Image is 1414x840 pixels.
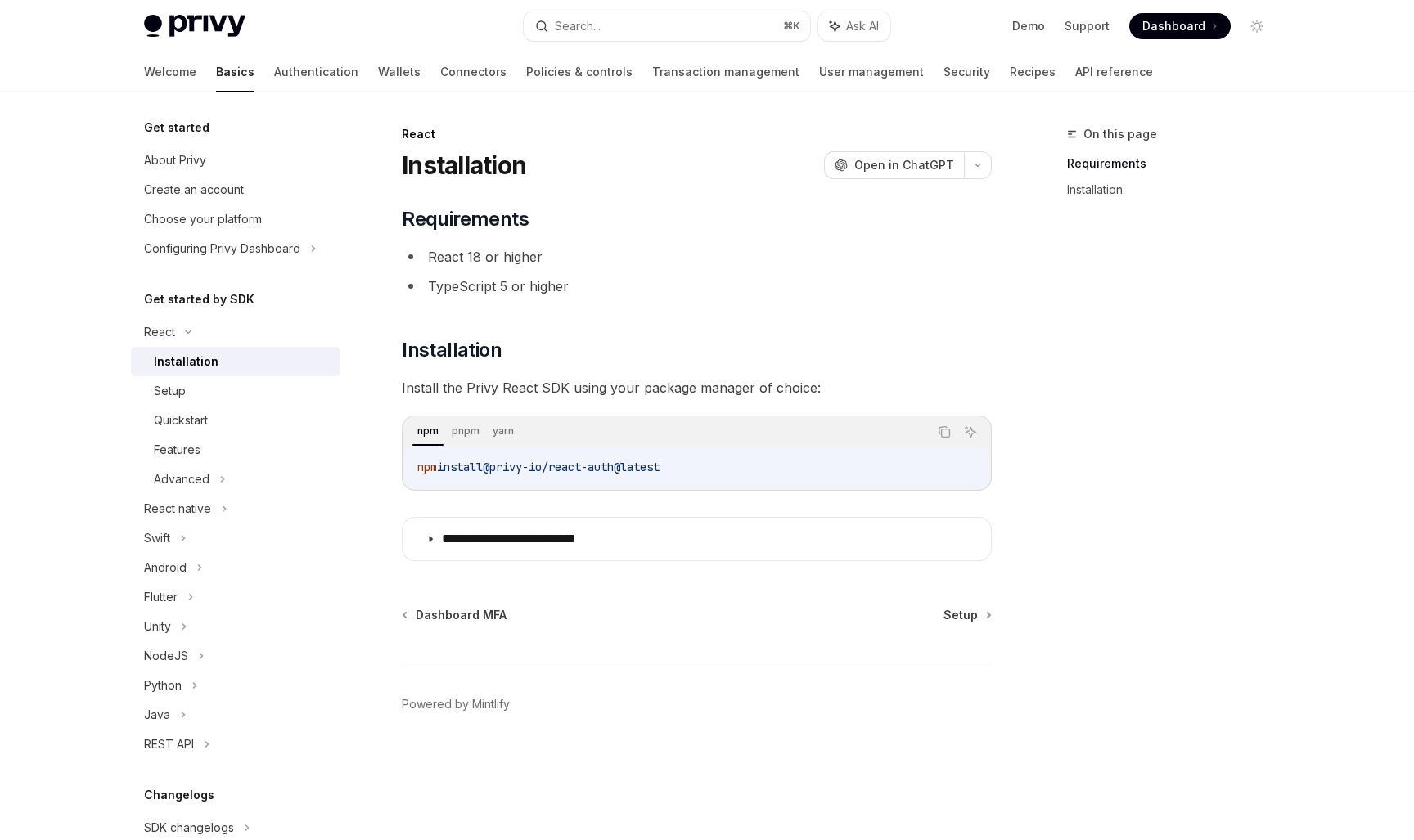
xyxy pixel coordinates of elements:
div: yarn [488,421,519,441]
div: Configuring Privy Dashboard [144,239,300,258]
div: REST API [144,734,194,754]
div: Advanced [154,469,209,489]
li: React 18 or higher [402,245,992,268]
a: Create an account [131,175,340,204]
img: light logo [144,15,245,38]
a: Choose your platform [131,204,340,234]
span: ⌘ K [783,20,800,33]
div: React [144,322,175,342]
a: Welcome [144,52,196,92]
button: Search...⌘K [524,11,810,41]
span: Setup [943,607,978,623]
a: Setup [131,376,340,406]
a: Connectors [440,52,507,92]
div: React [402,126,992,142]
h1: Installation [402,150,526,180]
div: Features [154,440,200,460]
h5: Get started by SDK [144,290,254,309]
button: Open in ChatGPT [824,151,964,179]
span: install [437,460,483,474]
a: Setup [943,607,990,623]
a: Powered by Mintlify [402,696,510,712]
span: On this page [1083,124,1157,144]
div: Swift [144,528,170,548]
a: Wallets [378,52,421,92]
a: Quickstart [131,406,340,435]
a: Dashboard [1129,13,1231,39]
h5: Changelogs [144,785,214,805]
span: Dashboard [1142,18,1205,34]
div: Android [144,558,187,577]
span: Install the Privy React SDK using your package manager of choice: [402,376,992,399]
span: Dashboard MFA [416,607,507,623]
a: Features [131,435,340,465]
a: User management [819,52,924,92]
a: Transaction management [652,52,799,92]
button: Toggle dark mode [1244,13,1270,39]
a: Installation [1067,177,1283,203]
span: Open in ChatGPT [854,157,954,173]
div: Quickstart [154,411,208,430]
a: Support [1065,18,1110,34]
a: Security [943,52,990,92]
div: NodeJS [144,646,188,666]
div: Flutter [144,587,178,607]
div: Setup [154,381,186,401]
span: @privy-io/react-auth@latest [483,460,660,474]
div: npm [412,421,444,441]
div: Search... [555,16,601,36]
div: Choose your platform [144,209,262,229]
a: Dashboard MFA [403,607,507,623]
a: API reference [1075,52,1153,92]
div: Installation [154,352,218,371]
div: Unity [144,617,171,636]
span: Installation [402,337,502,363]
a: About Privy [131,146,340,175]
div: React native [144,499,211,519]
a: Basics [216,52,254,92]
span: Ask AI [846,18,879,34]
a: Demo [1012,18,1045,34]
div: About Privy [144,150,206,170]
button: Ask AI [960,421,981,442]
div: Java [144,705,170,725]
button: Ask AI [818,11,890,41]
a: Installation [131,347,340,376]
div: Create an account [144,180,244,200]
a: Authentication [274,52,358,92]
div: Python [144,676,182,695]
a: Requirements [1067,150,1283,177]
li: TypeScript 5 or higher [402,275,992,298]
span: npm [417,460,437,474]
button: Copy the contents from the code block [934,421,955,442]
div: SDK changelogs [144,818,234,838]
div: pnpm [447,421,484,441]
a: Policies & controls [526,52,633,92]
h5: Get started [144,118,209,137]
span: Requirements [402,206,529,232]
a: Recipes [1010,52,1056,92]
